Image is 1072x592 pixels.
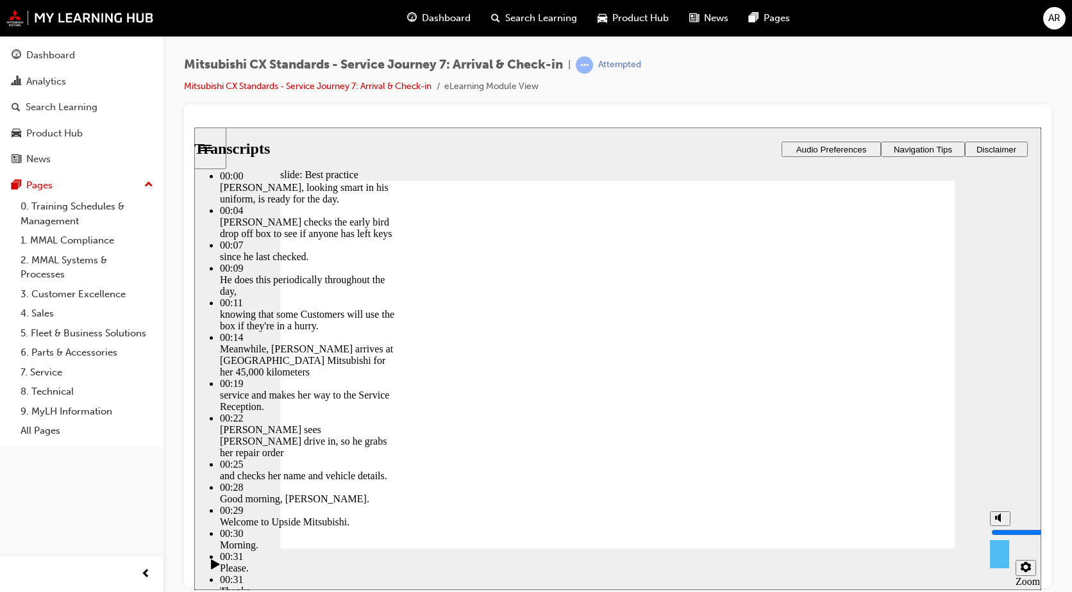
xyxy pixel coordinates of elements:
a: Search Learning [5,95,158,119]
span: chart-icon [12,76,21,88]
span: Mitsubishi CX Standards - Service Journey 7: Arrival & Check-in [184,58,563,72]
a: 2. MMAL Systems & Processes [15,251,158,284]
span: guage-icon [12,50,21,62]
span: car-icon [598,10,607,26]
span: Dashboard [422,11,471,26]
a: pages-iconPages [739,5,800,31]
span: learningRecordVerb_ATTEMPT-icon [576,56,593,74]
span: news-icon [12,154,21,165]
a: Mitsubishi CX Standards - Service Journey 7: Arrival & Check-in [184,81,431,92]
button: Pages [5,174,158,197]
div: Attempted [598,59,641,71]
img: mmal [6,10,154,26]
div: Search Learning [26,100,97,115]
button: DashboardAnalyticsSearch LearningProduct HubNews [5,41,158,174]
a: 7. Service [15,363,158,382]
div: Pages [26,178,53,193]
span: Search Learning [505,11,577,26]
a: 0. Training Schedules & Management [15,197,158,231]
span: news-icon [689,10,699,26]
span: search-icon [491,10,500,26]
a: All Pages [15,421,158,441]
span: Pages [764,11,790,26]
span: car-icon [12,128,21,140]
span: AR [1048,11,1060,26]
button: AR [1043,7,1066,29]
a: 1. MMAL Compliance [15,231,158,251]
a: Product Hub [5,122,158,145]
li: eLearning Module View [444,79,539,94]
a: search-iconSearch Learning [481,5,587,31]
div: Thanks. [26,458,205,470]
a: news-iconNews [679,5,739,31]
div: 00:31 [26,447,205,458]
a: 9. MyLH Information [15,402,158,422]
div: 00:31 [26,423,205,435]
span: pages-icon [749,10,758,26]
span: | [568,58,571,72]
a: guage-iconDashboard [397,5,481,31]
a: Analytics [5,70,158,94]
div: Please. [26,435,205,447]
span: search-icon [12,102,21,113]
span: News [704,11,728,26]
span: pages-icon [12,180,21,192]
a: 3. Customer Excellence [15,284,158,304]
div: Dashboard [26,48,75,63]
a: 6. Parts & Accessories [15,343,158,363]
a: 4. Sales [15,304,158,324]
span: guage-icon [407,10,417,26]
a: car-iconProduct Hub [587,5,679,31]
span: prev-icon [141,566,151,582]
span: up-icon [144,177,153,193]
a: Dashboard [5,44,158,67]
a: 8. Technical [15,382,158,402]
a: News [5,147,158,171]
div: Analytics [26,74,66,89]
div: Product Hub [26,126,83,141]
div: News [26,152,51,167]
a: 5. Fleet & Business Solutions [15,324,158,343]
span: Product Hub [612,11,669,26]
